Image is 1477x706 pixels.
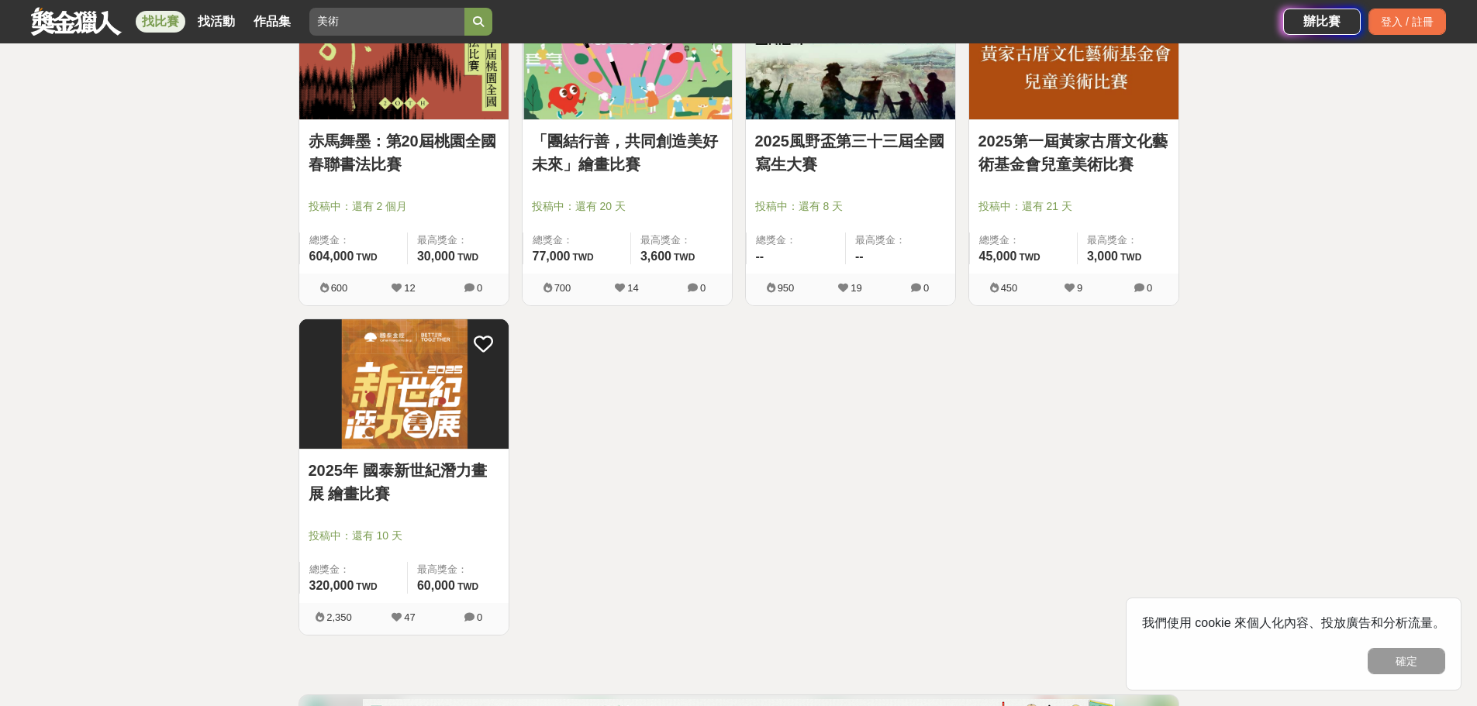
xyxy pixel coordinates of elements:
[855,232,946,248] span: 最高獎金：
[1368,648,1445,674] button: 確定
[356,252,377,263] span: TWD
[979,232,1068,248] span: 總獎金：
[356,581,377,592] span: TWD
[1120,252,1141,263] span: TWD
[309,232,398,248] span: 總獎金：
[755,198,946,215] span: 投稿中：還有 8 天
[404,282,415,294] span: 12
[979,250,1017,263] span: 45,000
[331,282,348,294] span: 600
[192,11,241,33] a: 找活動
[1147,282,1152,294] span: 0
[533,250,571,263] span: 77,000
[533,232,621,248] span: 總獎金：
[756,232,837,248] span: 總獎金：
[640,250,671,263] span: 3,600
[855,250,864,263] span: --
[309,8,464,36] input: 有長照挺你，care到心坎裡！青春出手，拍出照顧 影音徵件活動
[309,562,398,577] span: 總獎金：
[1087,232,1169,248] span: 最高獎金：
[1019,252,1040,263] span: TWD
[247,11,297,33] a: 作品集
[1283,9,1361,35] a: 辦比賽
[417,250,455,263] span: 30,000
[640,232,723,248] span: 最高獎金：
[674,252,695,263] span: TWD
[309,459,499,505] a: 2025年 國泰新世紀潛力畫展 繪畫比賽
[417,562,499,577] span: 最高獎金：
[1077,282,1082,294] span: 9
[457,581,478,592] span: TWD
[457,252,478,263] span: TWD
[978,198,1169,215] span: 投稿中：還有 21 天
[1368,9,1446,35] div: 登入 / 註冊
[309,250,354,263] span: 604,000
[532,198,723,215] span: 投稿中：還有 20 天
[700,282,706,294] span: 0
[309,129,499,176] a: 赤馬舞墨：第20屆桃園全國春聯書法比賽
[309,579,354,592] span: 320,000
[299,319,509,449] a: Cover Image
[404,611,415,623] span: 47
[778,282,795,294] span: 950
[1142,616,1445,629] span: 我們使用 cookie 來個人化內容、投放廣告和分析流量。
[299,319,509,449] img: Cover Image
[627,282,638,294] span: 14
[572,252,593,263] span: TWD
[326,611,352,623] span: 2,350
[477,611,482,623] span: 0
[923,282,929,294] span: 0
[756,250,764,263] span: --
[309,198,499,215] span: 投稿中：還有 2 個月
[851,282,861,294] span: 19
[1087,250,1118,263] span: 3,000
[532,129,723,176] a: 「團結行善，共同創造美好未來」繪畫比賽
[755,129,946,176] a: 2025風野盃第三十三屆全國寫生大賽
[554,282,571,294] span: 700
[1001,282,1018,294] span: 450
[136,11,185,33] a: 找比賽
[417,579,455,592] span: 60,000
[309,528,499,544] span: 投稿中：還有 10 天
[978,129,1169,176] a: 2025第一屆黃家古厝文化藝術基金會兒童美術比賽
[417,232,499,248] span: 最高獎金：
[477,282,482,294] span: 0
